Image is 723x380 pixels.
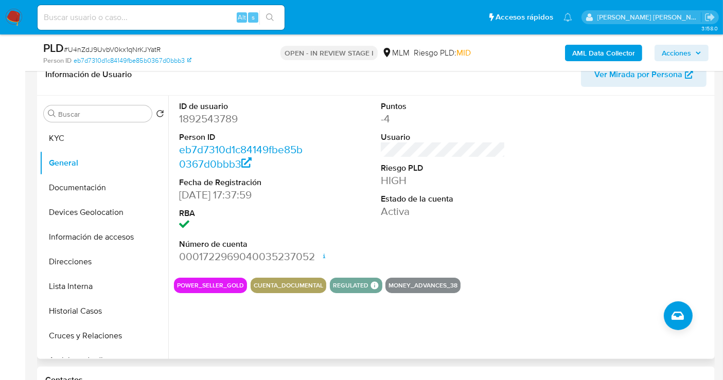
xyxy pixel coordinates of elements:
[701,24,718,32] span: 3.158.0
[565,45,642,61] button: AML Data Collector
[381,162,505,174] dt: Riesgo PLD
[381,132,505,143] dt: Usuario
[179,188,304,202] dd: [DATE] 17:37:59
[252,12,255,22] span: s
[45,69,132,80] h1: Información de Usuario
[40,225,168,249] button: Información de accesos
[40,348,168,373] button: Anticipos de dinero
[581,62,707,87] button: Ver Mirada por Persona
[40,175,168,200] button: Documentación
[156,110,164,121] button: Volver al orden por defecto
[259,10,280,25] button: search-icon
[40,151,168,175] button: General
[381,112,505,126] dd: -4
[179,208,304,219] dt: RBA
[662,45,691,61] span: Acciones
[43,56,72,65] b: Person ID
[414,47,471,59] span: Riesgo PLD:
[40,274,168,299] button: Lista Interna
[40,126,168,151] button: KYC
[572,45,635,61] b: AML Data Collector
[179,112,304,126] dd: 1892543789
[40,299,168,323] button: Historial Casos
[179,239,304,250] dt: Número de cuenta
[48,110,56,118] button: Buscar
[456,47,471,59] span: MID
[563,13,572,22] a: Notificaciones
[594,62,682,87] span: Ver Mirada por Persona
[38,11,285,24] input: Buscar usuario o caso...
[74,56,191,65] a: eb7d7310d1c84149fbe85b0367d0bbb3
[179,177,304,188] dt: Fecha de Registración
[597,12,701,22] p: nancy.sanchezgarcia@mercadolibre.com.mx
[381,173,505,188] dd: HIGH
[179,249,304,264] dd: 0001722969040035237052
[655,45,709,61] button: Acciones
[381,193,505,205] dt: Estado de la cuenta
[704,12,715,23] a: Salir
[40,323,168,348] button: Cruces y Relaciones
[238,12,246,22] span: Alt
[43,40,64,56] b: PLD
[381,101,505,112] dt: Puntos
[382,47,410,59] div: MLM
[496,12,553,23] span: Accesos rápidos
[40,200,168,225] button: Devices Geolocation
[64,44,161,55] span: # U4nZdJ9UvbV0kx1qNrKJYatR
[179,101,304,112] dt: ID de usuario
[58,110,148,119] input: Buscar
[179,142,303,171] a: eb7d7310d1c84149fbe85b0367d0bbb3
[381,204,505,219] dd: Activa
[280,46,378,60] p: OPEN - IN REVIEW STAGE I
[40,249,168,274] button: Direcciones
[179,132,304,143] dt: Person ID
